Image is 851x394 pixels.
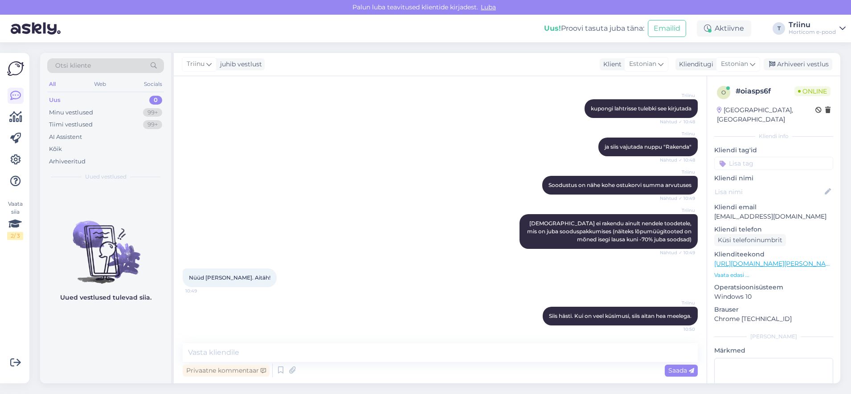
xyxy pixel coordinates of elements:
p: Kliendi email [714,203,833,212]
span: Siis hästi. Kui on veel küsimusi, siis aitan hea meelega. [549,313,691,319]
div: Privaatne kommentaar [183,365,270,377]
p: Operatsioonisüsteem [714,283,833,292]
p: Chrome [TECHNICAL_ID] [714,314,833,324]
div: Proovi tasuta juba täna: [544,23,644,34]
span: Estonian [629,59,656,69]
p: Vaata edasi ... [714,271,833,279]
span: 10:49 [185,288,219,294]
span: Otsi kliente [55,61,91,70]
div: 0 [149,96,162,105]
div: Tiimi vestlused [49,120,93,129]
input: Lisa tag [714,157,833,170]
div: T [773,22,785,35]
button: Emailid [648,20,686,37]
div: Arhiveeri vestlus [764,58,832,70]
span: Triinu [662,92,695,99]
span: [DEMOGRAPHIC_DATA] ei rakendu ainult nendele toodetele, mis on juba sooduspakkumises (näiteks lõp... [527,220,693,243]
div: # oiasps6f [736,86,794,97]
div: juhib vestlust [217,60,262,69]
p: Märkmed [714,346,833,355]
span: Triinu [662,300,695,306]
div: Aktiivne [697,20,751,37]
span: 10:50 [662,326,695,333]
span: Triinu [662,169,695,175]
div: [GEOGRAPHIC_DATA], [GEOGRAPHIC_DATA] [717,106,815,124]
span: Triinu [662,130,695,137]
span: Nähtud ✓ 10:49 [660,195,695,202]
p: Brauser [714,305,833,314]
span: Luba [478,3,499,11]
span: Nähtud ✓ 10:48 [660,118,695,125]
p: Kliendi telefon [714,225,833,234]
div: Klient [600,60,622,69]
div: Küsi telefoninumbrit [714,234,786,246]
p: Klienditeekond [714,250,833,259]
a: [URL][DOMAIN_NAME][PERSON_NAME] [714,260,837,268]
p: Uued vestlused tulevad siia. [60,293,151,302]
span: o [721,89,726,96]
div: Web [92,78,108,90]
div: 99+ [143,108,162,117]
span: Online [794,86,831,96]
div: Triinu [789,21,836,28]
div: Horticom e-pood [789,28,836,36]
span: Nüüd [PERSON_NAME]. Aitäh! [189,274,270,281]
span: Nähtud ✓ 10:49 [660,249,695,256]
span: Saada [668,366,694,374]
div: Arhiveeritud [49,157,86,166]
p: Windows 10 [714,292,833,301]
span: Triinu [187,59,205,69]
div: 2 / 3 [7,232,23,240]
div: Minu vestlused [49,108,93,117]
div: Vaata siia [7,200,23,240]
div: 99+ [143,120,162,129]
input: Lisa nimi [715,187,823,197]
div: Socials [142,78,164,90]
div: Klienditugi [675,60,713,69]
span: Uued vestlused [85,173,127,181]
img: Askly Logo [7,60,24,77]
span: Estonian [721,59,748,69]
div: Uus [49,96,61,105]
span: Triinu [662,207,695,214]
b: Uus! [544,24,561,32]
span: Soodustus on nähe kohe ostukorvi summa arvutuses [548,182,691,188]
div: Kliendi info [714,132,833,140]
div: AI Assistent [49,133,82,142]
span: ja siis vajutada nuppu "Rakenda" [605,143,691,150]
div: Kõik [49,145,62,154]
img: No chats [40,205,171,285]
div: All [47,78,57,90]
p: [EMAIL_ADDRESS][DOMAIN_NAME] [714,212,833,221]
p: Kliendi nimi [714,174,833,183]
p: Kliendi tag'id [714,146,833,155]
div: [PERSON_NAME] [714,333,833,341]
a: TriinuHorticom e-pood [789,21,846,36]
span: kupongi lahtrisse tulebki see kirjutada [591,105,691,112]
span: Nähtud ✓ 10:48 [660,157,695,163]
